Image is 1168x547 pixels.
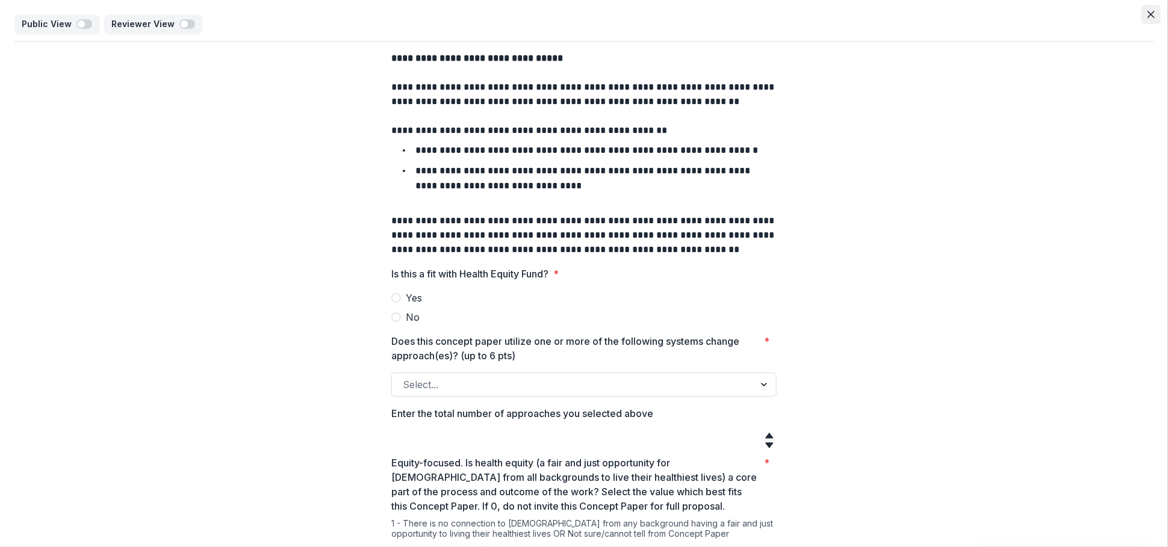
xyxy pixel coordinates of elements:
[391,456,759,513] p: Equity-focused. Is health equity (a fair and just opportunity for [DEMOGRAPHIC_DATA] from all bac...
[406,310,420,324] span: No
[391,406,653,421] p: Enter the total number of approaches you selected above
[111,19,179,29] p: Reviewer View
[14,14,99,34] button: Public View
[104,14,202,34] button: Reviewer View
[22,19,76,29] p: Public View
[391,334,759,363] p: Does this concept paper utilize one or more of the following systems change approach(es)? (up to ...
[1142,5,1161,24] button: Close
[391,267,548,281] p: Is this a fit with Health Equity Fund?
[406,291,422,305] span: Yes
